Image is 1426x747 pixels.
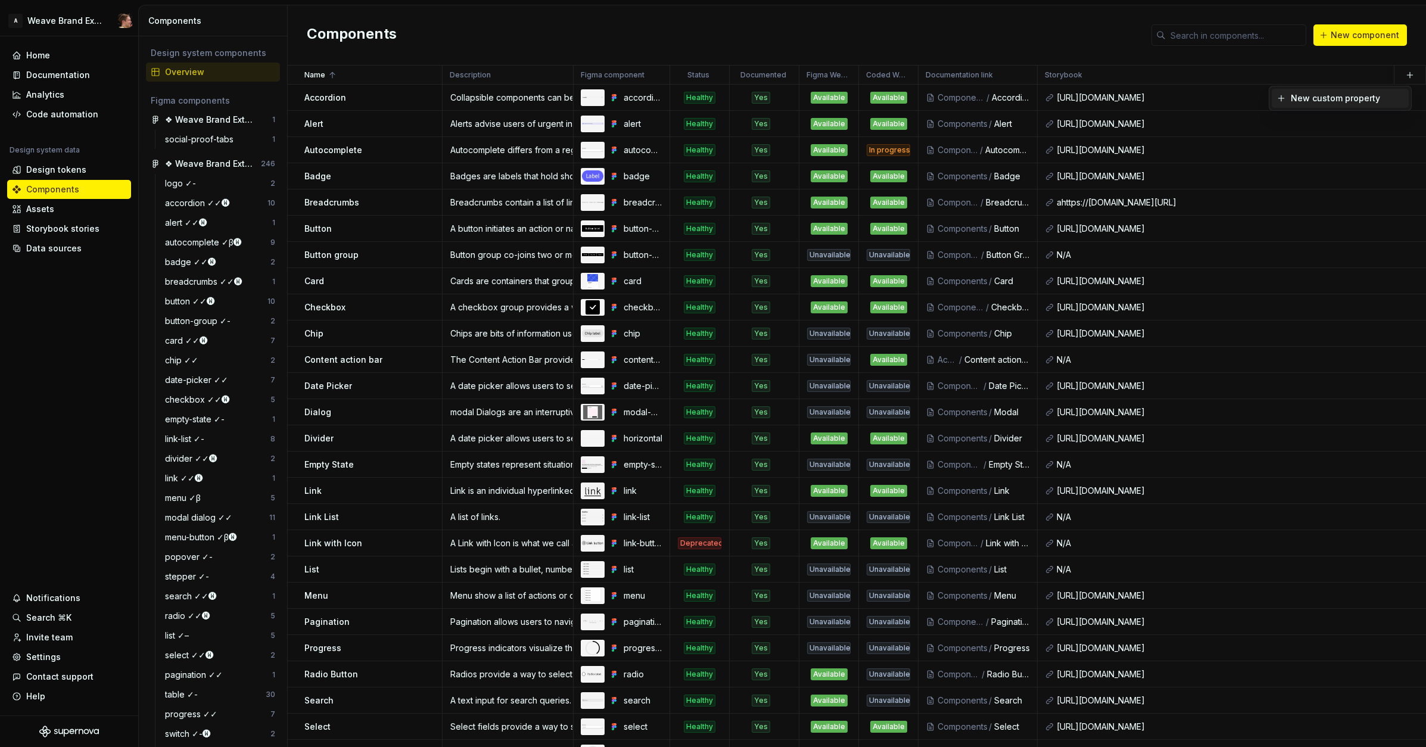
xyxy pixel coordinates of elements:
[583,405,602,419] img: modal-dialog
[443,275,572,287] div: Cards are containers that group content and actions related to one subject.
[582,329,603,337] img: chip
[160,665,280,684] a: pagination ✓✓1
[684,144,715,156] div: Healthy
[26,612,71,624] div: Search ⌘K
[938,197,979,208] div: Components
[266,690,275,699] div: 30
[811,118,848,130] div: Available
[39,726,99,737] a: Supernova Logo
[811,275,848,287] div: Available
[7,648,131,667] a: Settings
[1057,92,1424,104] div: [URL][DOMAIN_NAME]
[752,197,770,208] div: Yes
[272,135,275,144] div: 1
[26,631,73,643] div: Invite team
[443,118,572,130] div: Alerts advise users of urgent information, details, or actions.
[811,301,848,313] div: Available
[26,69,90,81] div: Documentation
[272,474,275,483] div: 1
[165,354,203,366] div: chip ✓✓
[582,253,603,257] img: button-group
[165,276,247,288] div: breadcrumbs ✓✓🅦
[582,540,603,546] img: link-button
[304,328,323,340] p: Chip
[624,92,662,104] div: accordion
[270,493,275,503] div: 5
[684,328,715,340] div: Healthy
[582,201,603,203] img: breadcrumbs
[270,572,275,581] div: 4
[160,685,280,704] a: table ✓-30
[304,275,324,287] p: Card
[988,328,994,340] div: /
[811,170,848,182] div: Available
[581,70,644,80] p: Figma component
[304,92,346,104] p: Accordion
[146,63,280,82] a: Overview
[582,148,603,152] img: autocomplete
[870,118,907,130] div: Available
[7,160,131,179] a: Design tokens
[7,667,131,686] button: Contact support
[270,729,275,739] div: 2
[270,434,275,444] div: 8
[624,328,662,340] div: chip
[7,46,131,65] a: Home
[165,551,217,563] div: popover ✓-
[7,589,131,608] button: Notifications
[26,89,64,101] div: Analytics
[270,650,275,660] div: 2
[980,249,986,261] div: /
[26,671,94,683] div: Contact support
[272,533,275,542] div: 1
[165,590,222,602] div: search ✓✓🅦
[586,300,600,315] img: checkbox
[267,297,275,306] div: 10
[582,225,603,232] img: button-contained
[160,410,280,429] a: empty-state ✓-1
[811,144,848,156] div: Available
[979,144,985,156] div: /
[165,610,215,622] div: radio ✓✓🅦
[160,587,280,606] a: search ✓✓🅦1
[267,198,275,208] div: 10
[270,454,275,463] div: 2
[752,249,770,261] div: Yes
[994,223,1030,235] div: Button
[165,114,254,126] div: ❖ Weave Brand Extended Marketing
[1057,328,1424,340] div: [URL][DOMAIN_NAME]
[752,223,770,235] div: Yes
[160,469,280,488] a: link ✓✓🅦1
[272,115,275,125] div: 1
[165,197,235,209] div: accordion ✓✓🅦
[160,213,280,232] a: alert ✓✓🅦1
[160,626,280,645] a: list ✓–5
[684,223,715,235] div: Healthy
[7,628,131,647] a: Invite team
[985,301,991,313] div: /
[870,275,907,287] div: Available
[26,223,99,235] div: Storybook stories
[304,144,362,156] p: Autocomplete
[160,194,280,213] a: accordion ✓✓🅦10
[624,354,662,366] div: content-action-bar
[1291,92,1380,104] div: New custom property
[270,336,275,346] div: 7
[304,170,331,182] p: Badge
[304,223,332,235] p: Button
[811,223,848,235] div: Available
[988,118,994,130] div: /
[160,272,280,291] a: breadcrumbs ✓✓🅦1
[269,513,275,522] div: 11
[752,170,770,182] div: Yes
[988,275,994,287] div: /
[270,257,275,267] div: 2
[304,301,345,313] p: Checkbox
[870,301,907,313] div: Available
[684,354,715,366] div: Healthy
[586,641,600,655] img: progress-circle-determinate
[624,170,662,182] div: badge
[807,70,849,80] p: Figma Weave theme
[867,328,910,340] div: Unavailable
[624,275,662,287] div: card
